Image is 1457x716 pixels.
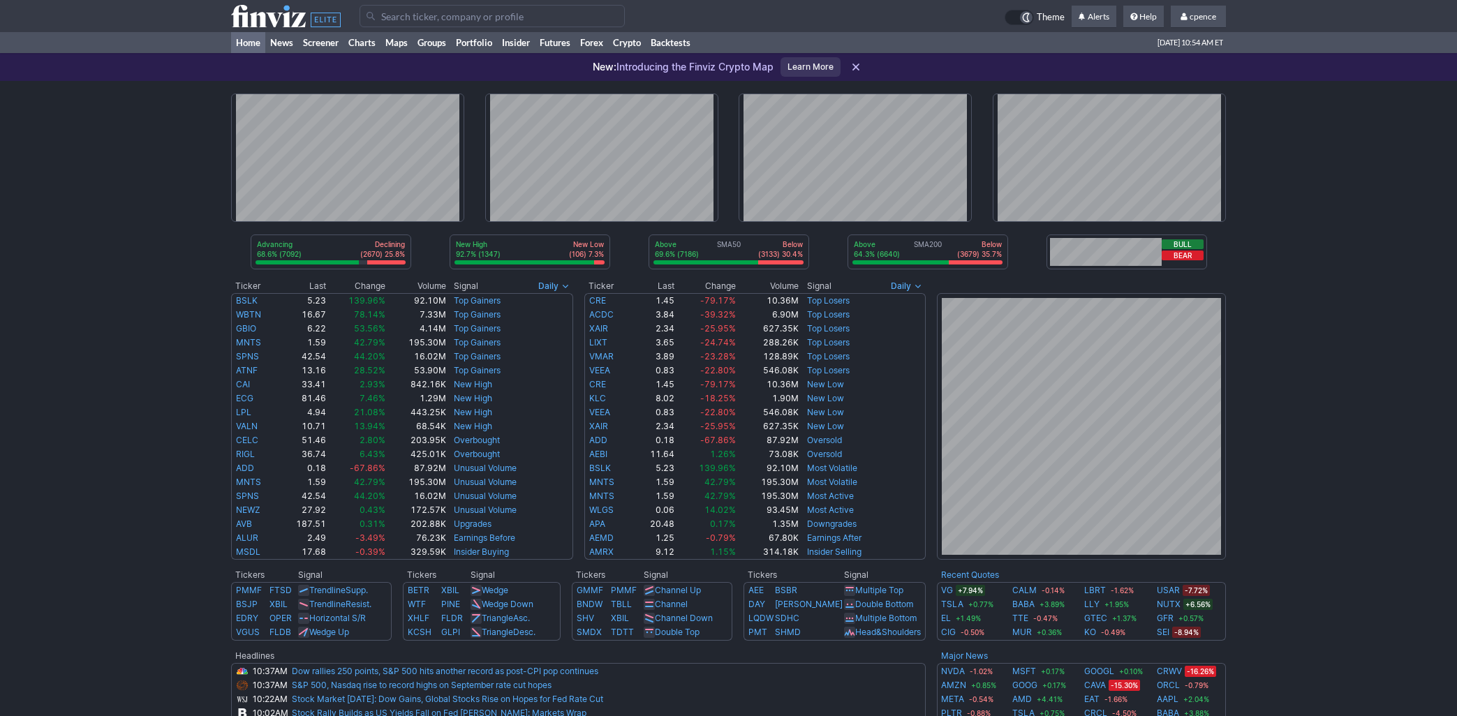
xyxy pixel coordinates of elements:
[298,32,343,53] a: Screener
[700,351,736,361] span: -23.28%
[700,295,736,306] span: -79.17%
[354,309,385,320] span: 78.14%
[454,532,515,543] a: Earnings Before
[941,611,951,625] a: EL
[236,546,260,557] a: MSDL
[360,249,405,259] p: (2670) 25.8%
[454,379,492,389] a: New High
[855,599,913,609] a: Double Bottom
[482,599,533,609] a: Wedge Down
[269,585,292,595] a: FTSD
[236,627,260,637] a: VGUS
[781,57,841,77] a: Learn More
[279,378,327,391] td: 33.41
[360,393,385,403] span: 7.46%
[1012,625,1032,639] a: MUR
[941,650,988,661] a: Major News
[633,336,674,350] td: 3.65
[1171,6,1226,28] a: cpence
[236,491,259,501] a: SPNS
[633,279,674,293] th: Last
[386,350,446,364] td: 16.02M
[1005,10,1065,25] a: Theme
[584,279,634,293] th: Ticker
[279,447,327,461] td: 36.74
[653,239,804,260] div: SMA50
[646,32,695,53] a: Backtests
[807,379,844,389] a: New Low
[737,378,799,391] td: 10.36M
[360,379,385,389] span: 2.93%
[257,249,302,259] p: 68.6% (7092)
[354,351,385,361] span: 44.20%
[575,32,608,53] a: Forex
[737,308,799,322] td: 6.90M
[386,461,446,475] td: 87.92M
[737,293,799,308] td: 10.36M
[748,585,764,595] a: AEE
[633,405,674,419] td: 0.83
[611,627,634,637] a: TDTT
[265,32,298,53] a: News
[589,491,614,501] a: MNTS
[1157,692,1178,706] a: AAPL
[655,585,701,595] a: Channel Up
[454,491,517,501] a: Unusual Volume
[236,435,258,445] a: CELC
[807,281,831,292] span: Signal
[279,391,327,405] td: 81.46
[710,449,736,459] span: 1.26%
[513,613,530,623] span: Asc.
[775,613,799,623] a: SDHC
[535,32,575,53] a: Futures
[386,378,446,391] td: 842.16K
[737,419,799,433] td: 627.35K
[535,279,573,293] button: Signals interval
[236,379,250,389] a: CAI
[589,295,606,306] a: CRE
[386,308,446,322] td: 7.33M
[589,463,611,473] a: BSLK
[611,613,629,623] a: XBIL
[236,309,261,320] a: WBTN
[633,322,674,336] td: 2.34
[231,279,279,293] th: Ticker
[454,351,501,361] a: Top Gainers
[454,463,517,473] a: Unusual Volume
[454,505,517,515] a: Unusual Volume
[748,599,765,609] a: DAY
[386,293,446,308] td: 92.10M
[1157,678,1180,692] a: ORCL
[236,519,252,529] a: AVB
[236,532,258,543] a: ALUR
[454,435,500,445] a: Overbought
[236,295,258,306] a: BSLK
[360,5,625,27] input: Search
[1084,692,1100,706] a: EAT
[577,585,603,595] a: GMMF
[482,613,530,623] a: TriangleAsc.
[737,391,799,405] td: 1.90M
[589,309,614,320] a: ACDC
[513,627,535,637] span: Desc.
[700,337,736,348] span: -24.74%
[279,308,327,322] td: 16.67
[441,627,460,637] a: GLPI
[700,407,736,417] span: -22.80%
[633,378,674,391] td: 1.45
[354,337,385,348] span: 42.79%
[441,599,460,609] a: PINE
[1157,611,1174,625] a: GFR
[891,279,911,293] span: Daily
[633,461,674,475] td: 5.23
[454,546,509,557] a: Insider Buying
[569,249,604,259] p: (106) 7.3%
[236,477,261,487] a: MNTS
[855,585,903,595] a: Multiple Top
[456,239,501,249] p: New High
[737,405,799,419] td: 546.08K
[655,239,699,249] p: Above
[700,421,736,431] span: -25.95%
[236,599,258,609] a: BSJP
[852,239,1003,260] div: SMA200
